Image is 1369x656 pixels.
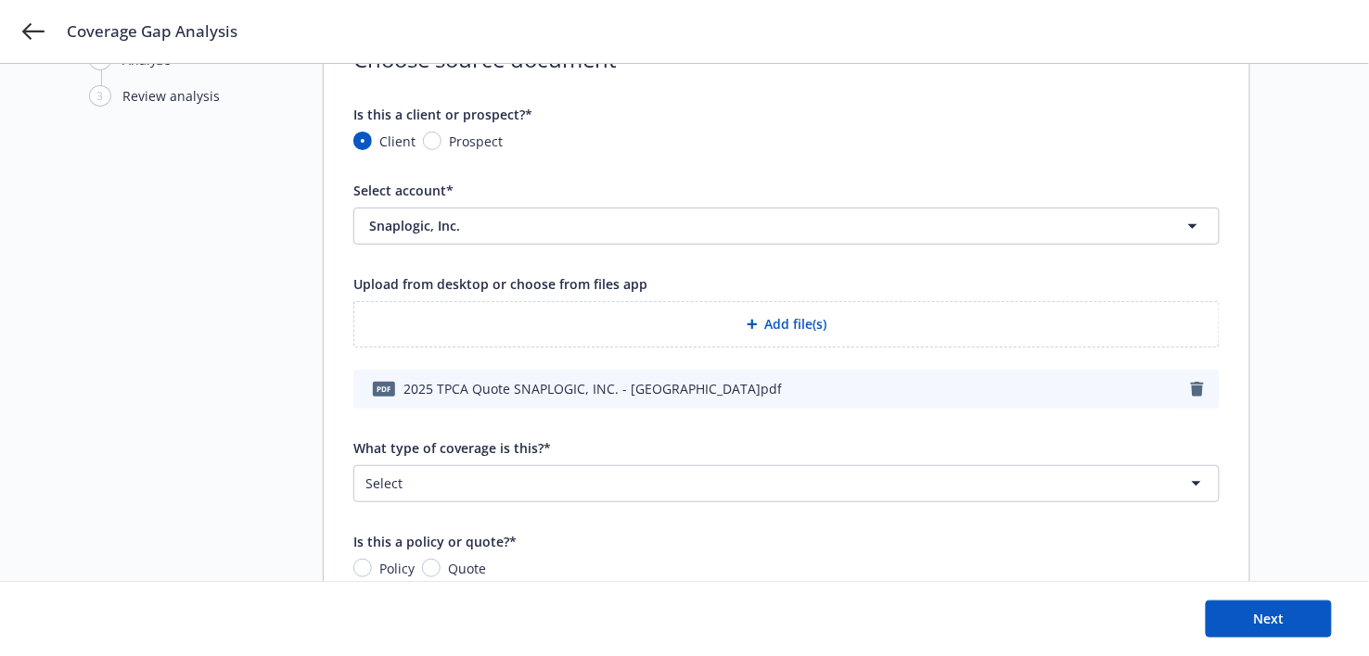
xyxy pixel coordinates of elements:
[89,85,111,107] div: 3
[1254,610,1285,627] span: Next
[448,559,486,578] span: Quote
[353,559,372,577] input: Policy
[353,275,647,293] span: Upload from desktop or choose from files app
[449,132,503,151] span: Prospect
[1206,600,1332,637] button: Next
[353,533,517,550] span: Is this a policy or quote?*
[353,106,532,123] span: Is this a client or prospect?*
[353,208,1220,245] button: Snaplogic, Inc.
[122,86,220,106] div: Review analysis
[353,301,1220,347] button: Add file(s)
[353,182,454,199] span: Select account*
[373,382,395,396] span: pdf
[353,132,372,150] input: Client
[353,439,551,457] span: What type of coverage is this?*
[422,559,441,577] input: Quote
[423,132,441,150] input: Prospect
[369,216,1100,235] span: Snaplogic, Inc.
[379,559,415,578] span: Policy
[403,379,782,398] span: 2025 TPCA Quote SNAPLOGIC, INC. - [GEOGRAPHIC_DATA]pdf
[379,132,416,151] span: Client
[67,20,237,43] span: Coverage Gap Analysis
